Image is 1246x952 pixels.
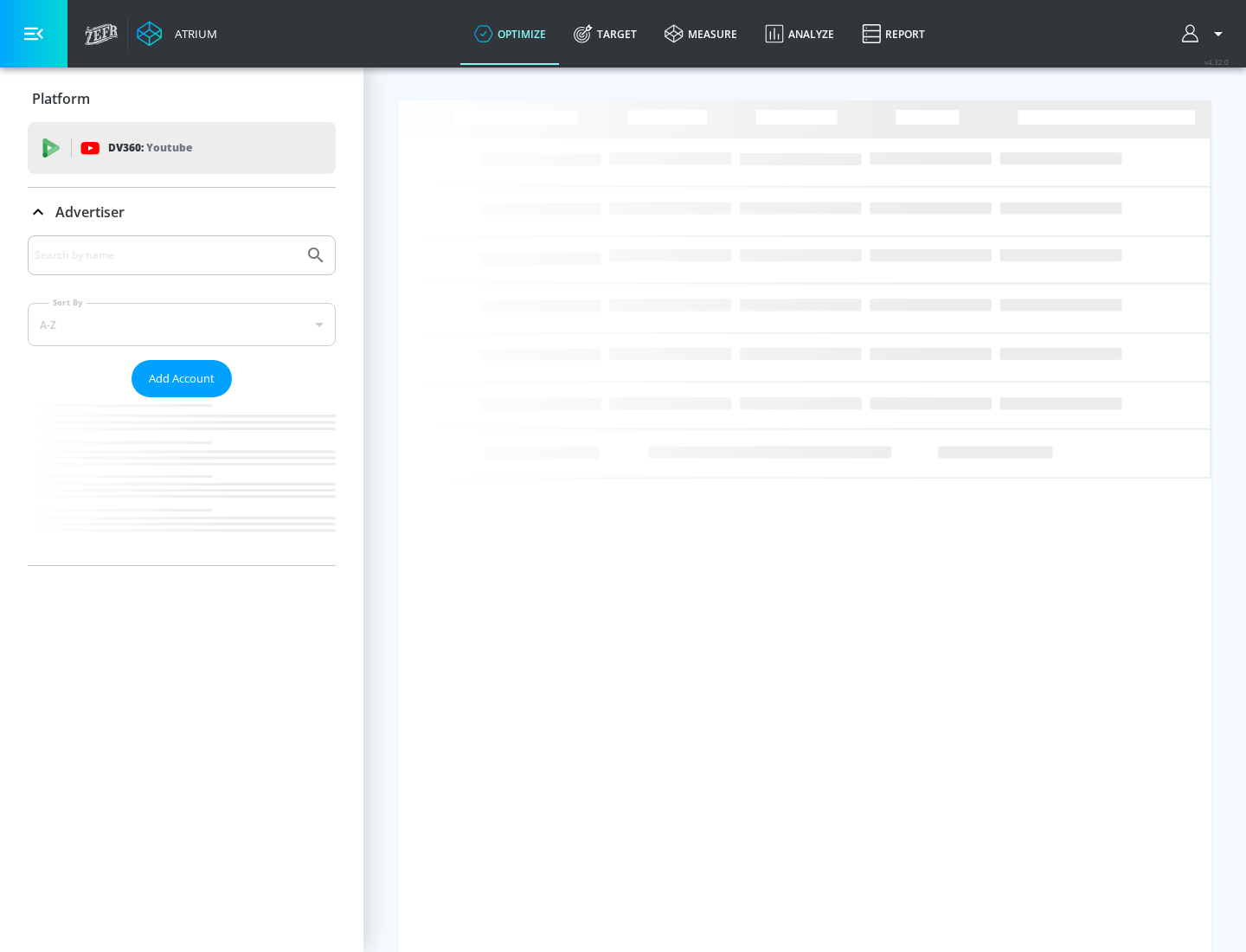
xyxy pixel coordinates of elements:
[35,244,297,267] input: Search by name
[28,74,336,123] div: Platform
[146,138,192,157] p: Youtube
[132,360,232,397] button: Add Account
[560,3,651,65] a: Target
[28,397,336,565] nav: list of Advertiser
[1204,57,1229,67] span: v 4.32.0
[55,203,125,222] p: Advertiser
[108,138,192,158] p: DV360:
[751,3,848,65] a: Analyze
[49,297,87,308] label: Sort By
[168,26,217,42] div: Atrium
[651,3,751,65] a: measure
[28,122,336,174] div: DV360: Youtube
[460,3,560,65] a: optimize
[137,21,217,47] a: Atrium
[28,188,336,236] div: Advertiser
[848,3,939,65] a: Report
[32,89,90,108] p: Platform
[28,303,336,346] div: A-Z
[149,369,215,389] span: Add Account
[28,235,336,565] div: Advertiser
